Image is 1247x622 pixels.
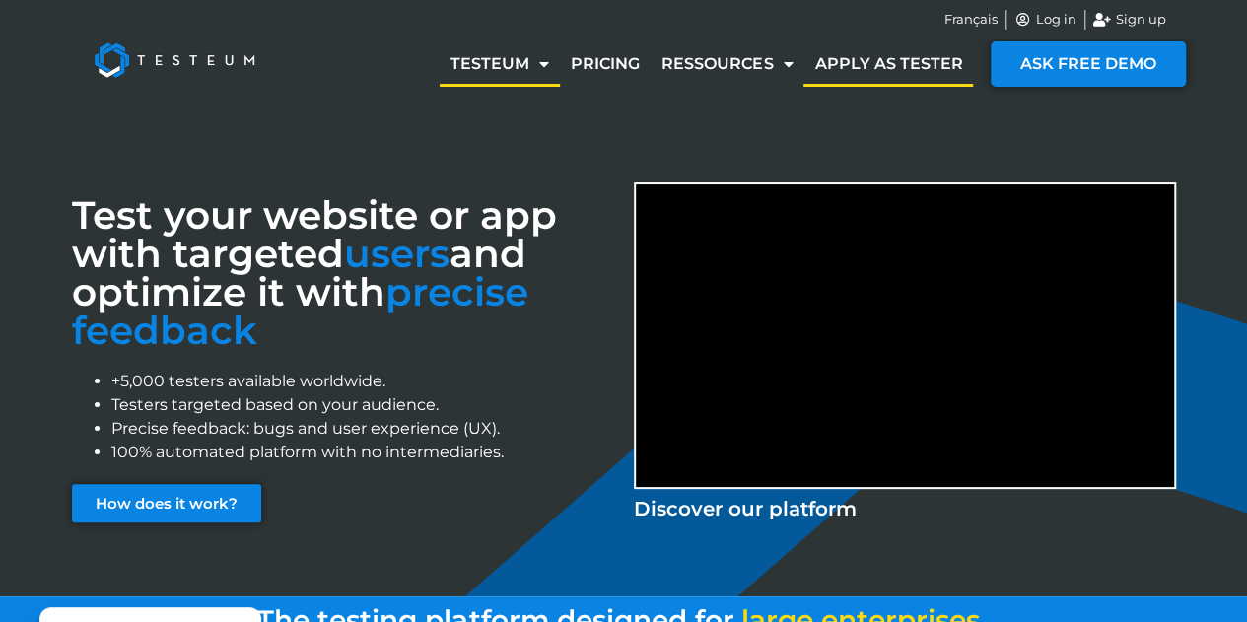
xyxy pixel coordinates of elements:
li: Testers targeted based on your audience. [111,393,614,417]
a: Log in [1014,10,1077,30]
span: ASK FREE DEMO [1020,56,1156,72]
a: Pricing [560,41,651,87]
li: +5,000 testers available worldwide. [111,370,614,393]
li: 100% automated platform with no intermediaries. [111,441,614,464]
a: Ressources [651,41,803,87]
iframe: Discover Testeum [636,184,1174,487]
a: Apply as tester [803,41,973,87]
span: How does it work? [96,496,238,511]
a: Français [944,10,998,30]
a: ASK FREE DEMO [991,41,1186,87]
span: users [344,230,450,277]
nav: Menu [440,41,973,87]
p: Discover our platform [634,494,1176,523]
li: Precise feedback: bugs and user experience (UX). [111,417,614,441]
a: How does it work? [72,484,261,522]
img: Testeum Logo - Application crowdtesting platform [72,21,277,100]
font: precise feedback [72,268,528,354]
h3: Test your website or app with targeted and optimize it with [72,196,614,350]
a: Testeum [440,41,560,87]
span: Sign up [1111,10,1166,30]
a: Sign up [1093,10,1166,30]
span: Log in [1031,10,1076,30]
